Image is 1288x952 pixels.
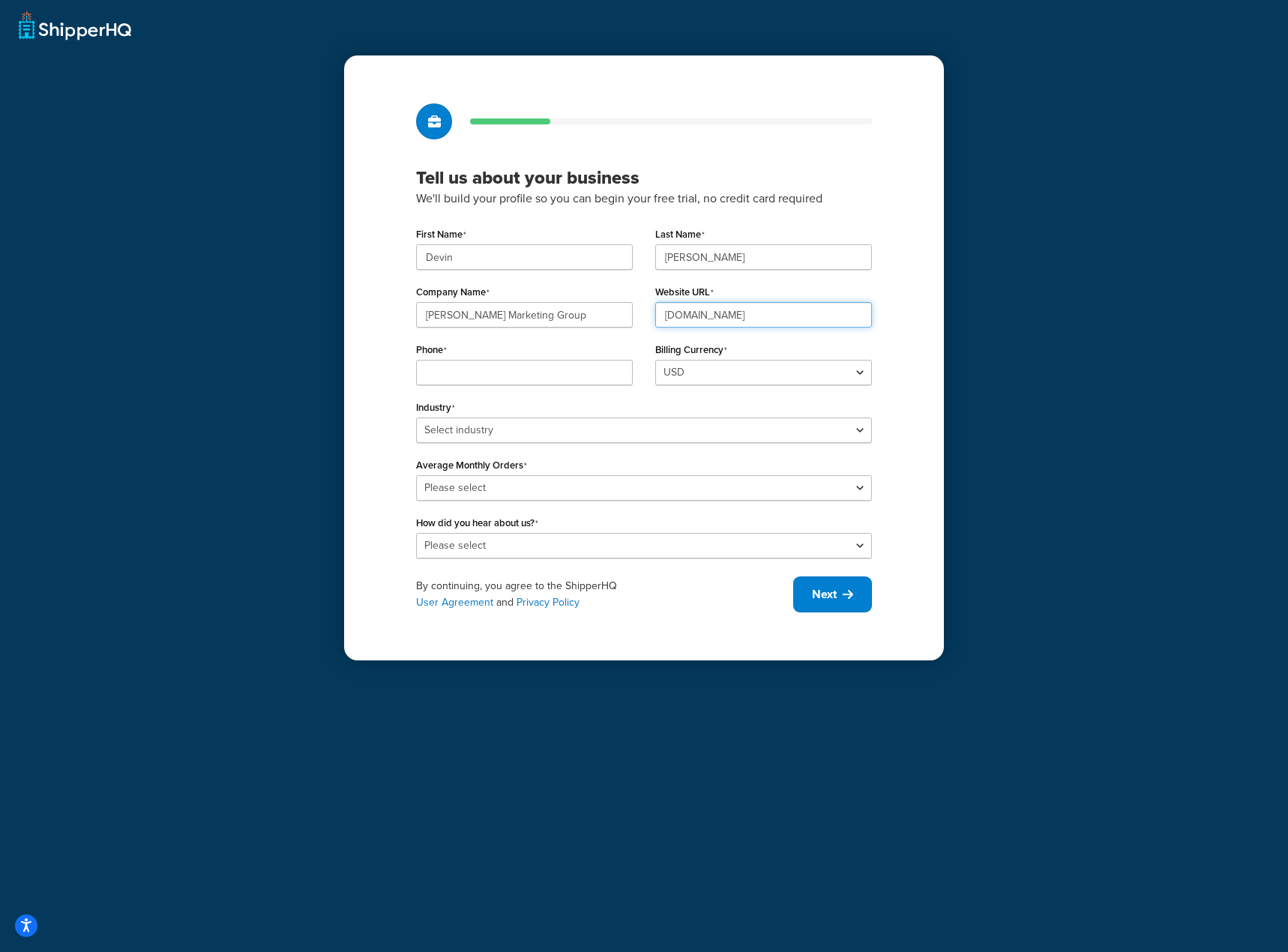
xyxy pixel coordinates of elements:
[416,229,466,241] label: First Name
[655,344,727,356] label: Billing Currency
[416,166,872,189] h3: Tell us about your business
[416,402,455,414] label: Industry
[416,517,538,529] label: How did you hear about us?
[812,586,837,603] span: Next
[416,578,793,611] div: By continuing, you agree to the ShipperHQ and
[416,286,490,298] label: Company Name
[793,576,872,612] button: Next
[416,594,493,610] a: User Agreement
[416,344,447,356] label: Phone
[655,286,714,298] label: Website URL
[416,460,527,472] label: Average Monthly Orders
[655,229,705,241] label: Last Name
[517,594,580,610] a: Privacy Policy
[416,189,872,208] p: We'll build your profile so you can begin your free trial, no credit card required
